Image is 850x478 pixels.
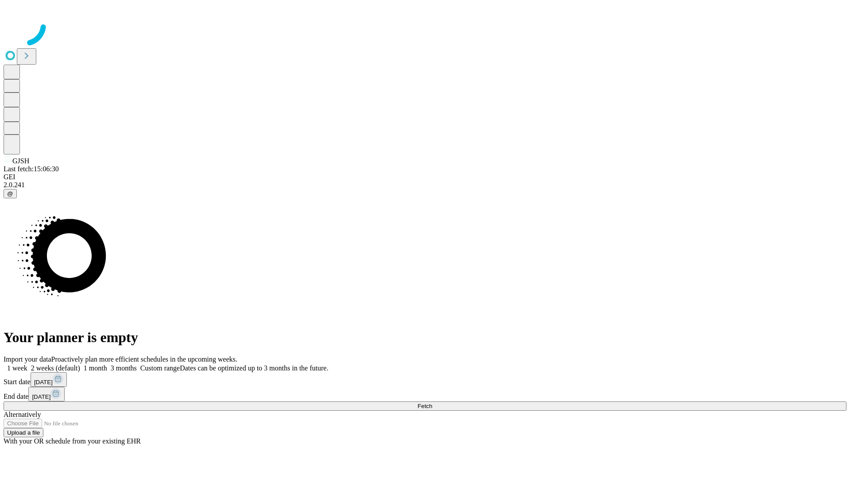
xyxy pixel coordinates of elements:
[31,372,67,387] button: [DATE]
[32,393,50,400] span: [DATE]
[417,403,432,409] span: Fetch
[4,329,846,346] h1: Your planner is empty
[31,364,80,372] span: 2 weeks (default)
[7,364,27,372] span: 1 week
[4,355,51,363] span: Import your data
[4,428,43,437] button: Upload a file
[84,364,107,372] span: 1 month
[12,157,29,165] span: GJSH
[4,165,59,173] span: Last fetch: 15:06:30
[111,364,137,372] span: 3 months
[4,181,846,189] div: 2.0.241
[4,189,17,198] button: @
[51,355,237,363] span: Proactively plan more efficient schedules in the upcoming weeks.
[4,372,846,387] div: Start date
[4,411,41,418] span: Alternatively
[4,387,846,401] div: End date
[180,364,328,372] span: Dates can be optimized up to 3 months in the future.
[4,173,846,181] div: GEI
[34,379,53,385] span: [DATE]
[28,387,65,401] button: [DATE]
[7,190,13,197] span: @
[4,401,846,411] button: Fetch
[4,437,141,445] span: With your OR schedule from your existing EHR
[140,364,180,372] span: Custom range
